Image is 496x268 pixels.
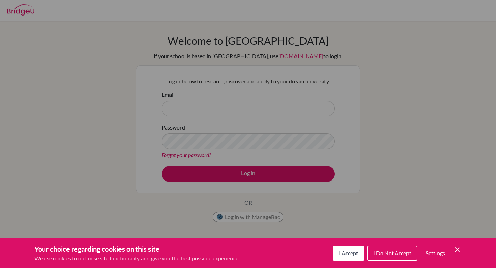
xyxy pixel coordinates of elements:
button: Save and close [453,246,462,254]
span: Settings [426,250,445,256]
p: We use cookies to optimise site functionality and give you the best possible experience. [34,254,239,262]
h3: Your choice regarding cookies on this site [34,244,239,254]
button: Settings [420,246,451,260]
button: I Do Not Accept [367,246,417,261]
span: I Do Not Accept [373,250,411,256]
button: I Accept [333,246,364,261]
span: I Accept [339,250,358,256]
